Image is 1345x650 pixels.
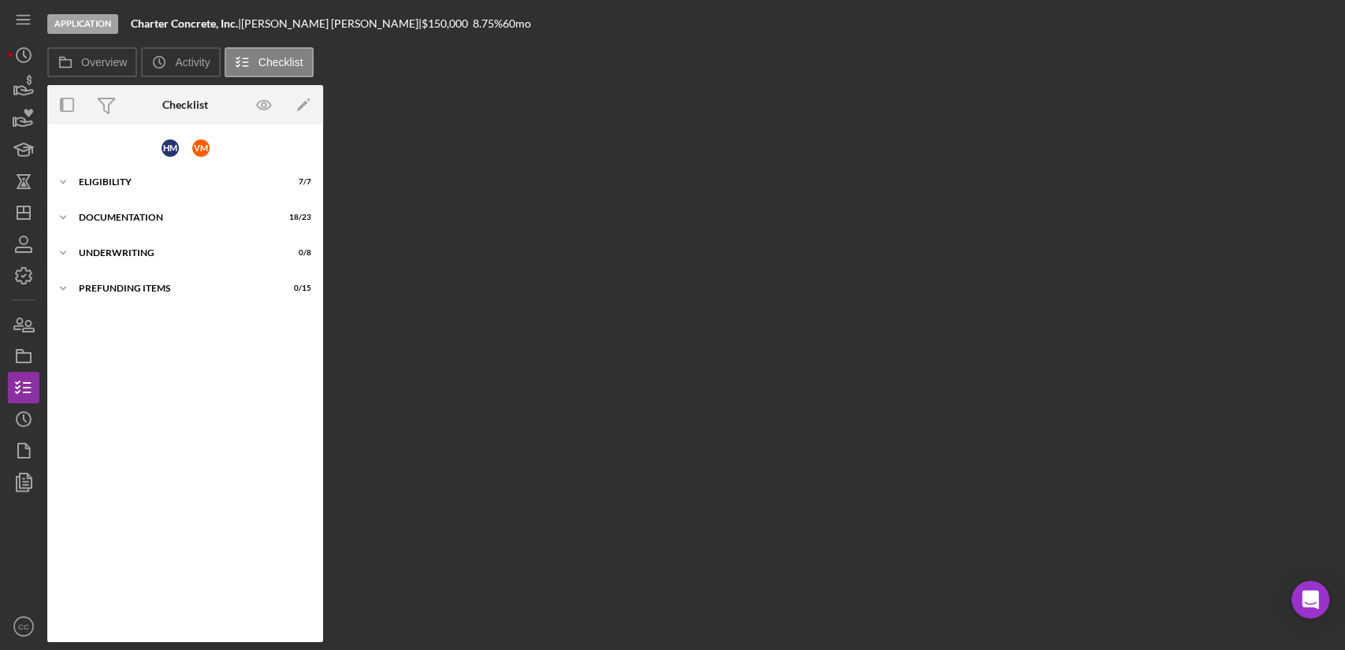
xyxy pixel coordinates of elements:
label: Overview [81,56,127,69]
button: Activity [141,47,220,77]
div: Open Intercom Messenger [1291,581,1329,618]
button: Overview [47,47,137,77]
div: V M [192,139,210,157]
button: CC [8,611,39,642]
div: [PERSON_NAME] [PERSON_NAME] | [241,17,422,30]
label: Checklist [258,56,303,69]
button: Checklist [225,47,314,77]
div: H M [162,139,179,157]
b: Charter Concrete, Inc. [131,17,238,30]
div: 7 / 7 [283,177,311,187]
div: Documentation [79,213,272,222]
div: | [131,17,241,30]
span: $150,000 [422,17,468,30]
text: CC [18,622,29,631]
div: 0 / 15 [283,284,311,293]
div: 8.75 % [473,17,503,30]
div: Eligibility [79,177,272,187]
div: 0 / 8 [283,248,311,258]
label: Activity [175,56,210,69]
div: 18 / 23 [283,213,311,222]
div: Checklist [162,98,208,111]
div: Prefunding Items [79,284,272,293]
div: Application [47,14,118,34]
div: 60 mo [503,17,531,30]
div: Underwriting [79,248,272,258]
